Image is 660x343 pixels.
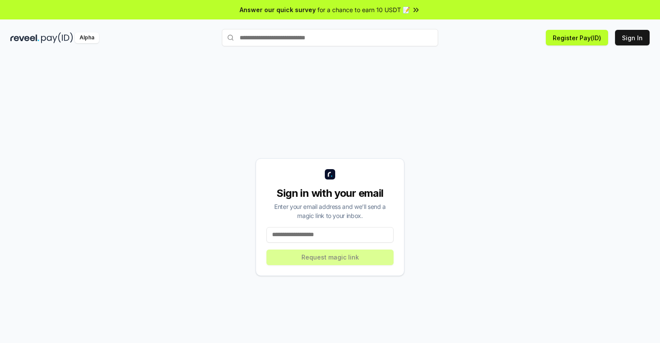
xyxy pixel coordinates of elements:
div: Alpha [75,32,99,43]
img: reveel_dark [10,32,39,43]
button: Sign In [615,30,650,45]
img: pay_id [41,32,73,43]
div: Enter your email address and we’ll send a magic link to your inbox. [266,202,394,220]
span: for a chance to earn 10 USDT 📝 [317,5,410,14]
span: Answer our quick survey [240,5,316,14]
button: Register Pay(ID) [546,30,608,45]
img: logo_small [325,169,335,180]
div: Sign in with your email [266,186,394,200]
